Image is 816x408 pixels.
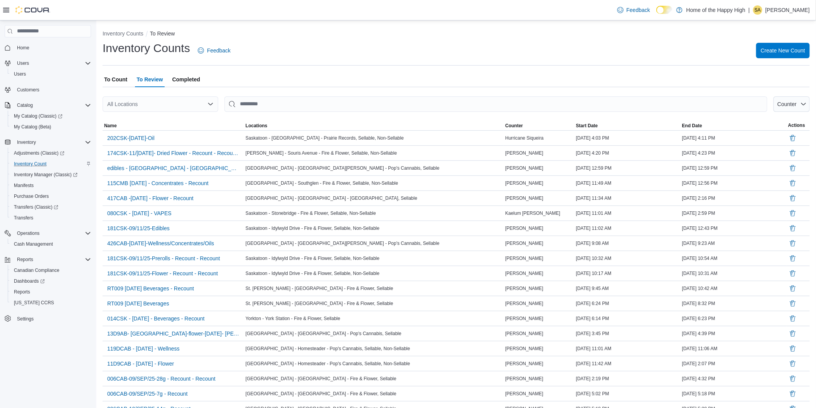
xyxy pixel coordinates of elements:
input: This is a search bar. After typing your query, hit enter to filter the results lower in the page. [224,96,767,112]
div: Saskatoon - Idylwyld Drive - Fire & Flower, Sellable, Non-Sellable [244,224,504,233]
button: 11D9CAB - [DATE] - Flower [104,358,177,369]
div: Saskatoon - Idylwyld Drive - Fire & Flower, Sellable, Non-Sellable [244,254,504,263]
span: [PERSON_NAME] [505,240,543,246]
div: [DATE] 10:54 AM [681,254,787,263]
button: RT009 [DATE] Beverages - Recount [104,283,197,294]
div: [DATE] 11:34 AM [575,194,681,203]
div: [DATE] 4:23 PM [681,148,787,158]
span: Counter [505,123,523,129]
button: Users [2,58,94,69]
div: [DATE] 2:07 PM [681,359,787,368]
button: 014CSK - [DATE] - Beverages - Recount [104,313,208,324]
nav: Complex example [5,39,91,344]
span: Home [17,45,29,51]
button: Create New Count [756,43,810,58]
button: 174CSK-11/[DATE]- Dried Flower - Recount - Recount - Recount [104,147,243,159]
button: Start Date [575,121,681,130]
span: 006CAB-09/SEP/25-7g - Recount [107,390,188,398]
button: 006CAB-09/SEP/25-7g - Recount [104,388,191,400]
span: Transfers (Classic) [14,204,58,210]
button: Delete [788,179,797,188]
button: Delete [788,344,797,353]
span: Transfers [14,215,33,221]
button: Delete [788,374,797,383]
span: Catalog [17,102,33,108]
a: My Catalog (Classic) [8,111,94,121]
span: [PERSON_NAME] [505,361,543,367]
span: Transfers [11,213,91,223]
button: Inventory [14,138,39,147]
button: Reports [8,287,94,297]
button: [US_STATE] CCRS [8,297,94,308]
div: [DATE] 10:42 AM [681,284,787,293]
div: [DATE] 2:59 PM [681,209,787,218]
span: Reports [11,287,91,297]
button: RT009 [DATE] Beverages [104,298,172,309]
button: Delete [788,209,797,218]
button: Inventory Counts [103,30,143,37]
button: Delete [788,314,797,323]
div: [GEOGRAPHIC_DATA] - Homesteader - Pop's Cannabis, Sellable, Non-Sellable [244,359,504,368]
span: 119DCAB - [DATE] - Wellness [107,345,180,352]
button: 181CSK-09/11/25-Prerolls - Recount - Recount [104,253,223,264]
span: Inventory Count [11,159,91,169]
a: Dashboards [11,276,48,286]
span: Customers [17,87,39,93]
span: Cash Management [11,239,91,249]
div: [DATE] 9:08 AM [575,239,681,248]
span: Actions [788,122,805,128]
img: Cova [15,6,50,14]
span: Canadian Compliance [14,267,59,273]
span: 115CMB [DATE] - Concentrates - Recount [107,179,209,187]
button: 115CMB [DATE] - Concentrates - Recount [104,177,212,189]
a: Feedback [614,2,653,18]
div: [DATE] 9:23 AM [681,239,787,248]
span: 13D9AB- [GEOGRAPHIC_DATA]-flower-[DATE]- [PERSON_NAME] [107,330,239,337]
span: 11D9CAB - [DATE] - Flower [107,360,174,368]
a: Dashboards [8,276,94,287]
span: Dashboards [11,276,91,286]
span: SA [755,5,761,15]
div: [DATE] 11:02 AM [575,224,681,233]
button: Operations [14,229,43,238]
button: 13D9AB- [GEOGRAPHIC_DATA]-flower-[DATE]- [PERSON_NAME] [104,328,243,339]
a: Manifests [11,181,37,190]
span: End Date [682,123,702,129]
p: [PERSON_NAME] [765,5,810,15]
div: [DATE] 6:24 PM [575,299,681,308]
span: 006CAB-09/SEP/25-28g - Recount - Recount [107,375,216,383]
div: [GEOGRAPHIC_DATA] - [GEOGRAPHIC_DATA][PERSON_NAME] - Pop's Cannabis, Sellable [244,239,504,248]
div: [DATE] 11:49 AM [575,179,681,188]
a: Canadian Compliance [11,266,62,275]
div: [DATE] 10:31 AM [681,269,787,278]
div: [DATE] 11:01 AM [575,209,681,218]
span: My Catalog (Beta) [14,124,51,130]
span: Reports [17,256,33,263]
span: Transfers (Classic) [11,202,91,212]
span: RT009 [DATE] Beverages - Recount [107,285,194,292]
a: Inventory Manager (Classic) [8,169,94,180]
span: Users [11,69,91,79]
a: [US_STATE] CCRS [11,298,57,307]
button: Delete [788,194,797,203]
a: Purchase Orders [11,192,52,201]
span: Completed [172,72,200,87]
span: [PERSON_NAME] [505,300,543,307]
span: To Review [137,72,163,87]
h1: Inventory Counts [103,40,190,56]
div: [DATE] 6:23 PM [681,314,787,323]
button: Users [8,69,94,79]
span: [PERSON_NAME] [505,270,543,276]
button: 417CAB -[DATE] - Flower - Recount [104,192,197,204]
a: Adjustments (Classic) [8,148,94,158]
span: [PERSON_NAME] [505,180,543,186]
nav: An example of EuiBreadcrumbs [103,30,810,39]
span: My Catalog (Classic) [11,111,91,121]
span: Operations [14,229,91,238]
span: Locations [246,123,268,129]
span: edibles - [GEOGRAPHIC_DATA] - [GEOGRAPHIC_DATA][PERSON_NAME] - [GEOGRAPHIC_DATA] - [GEOGRAPHIC_DATA] [107,164,239,172]
span: Inventory [14,138,91,147]
button: Delete [788,269,797,278]
div: [GEOGRAPHIC_DATA] - [GEOGRAPHIC_DATA][PERSON_NAME] - Pop's Cannabis, Sellable [244,164,504,173]
button: Customers [2,84,94,95]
